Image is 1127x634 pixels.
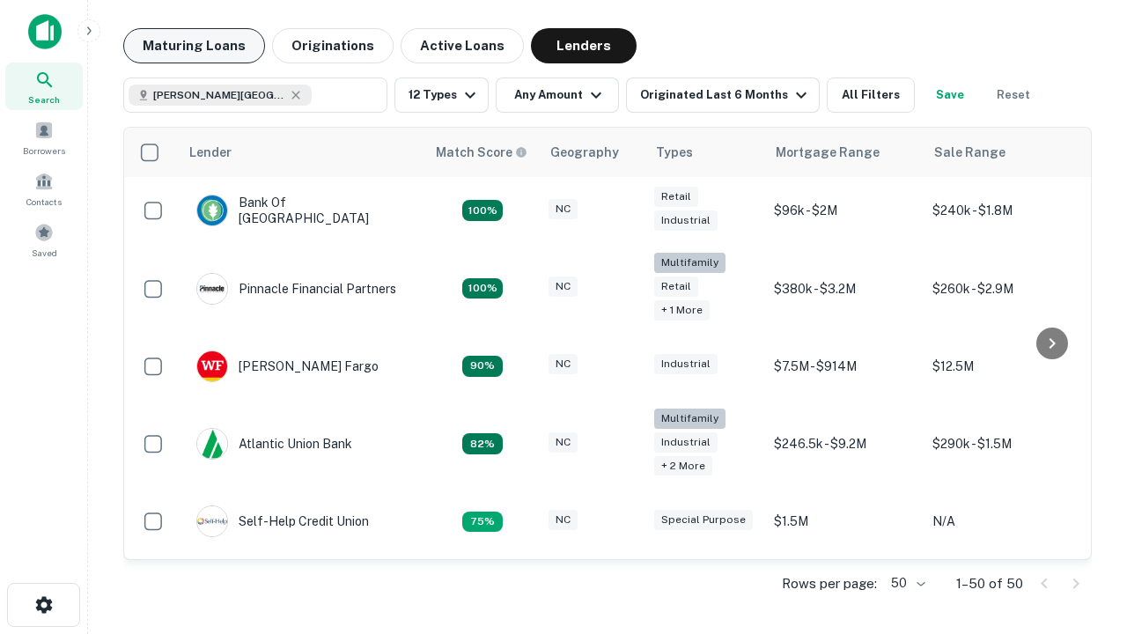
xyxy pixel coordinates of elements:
button: 12 Types [394,77,489,113]
button: Originated Last 6 Months [626,77,820,113]
td: $96k - $2M [765,177,924,244]
th: Geography [540,128,645,177]
a: Borrowers [5,114,83,161]
th: Sale Range [924,128,1082,177]
button: Active Loans [401,28,524,63]
p: Rows per page: [782,573,877,594]
div: Bank Of [GEOGRAPHIC_DATA] [196,195,408,226]
button: Maturing Loans [123,28,265,63]
div: NC [549,199,578,219]
div: Capitalize uses an advanced AI algorithm to match your search with the best lender. The match sco... [436,143,527,162]
div: NC [549,276,578,297]
div: Matching Properties: 10, hasApolloMatch: undefined [462,512,503,533]
td: $290k - $1.5M [924,400,1082,489]
div: Industrial [654,210,718,231]
button: All Filters [827,77,915,113]
div: Mortgage Range [776,142,880,163]
td: N/A [924,488,1082,555]
span: Contacts [26,195,62,209]
button: Lenders [531,28,637,63]
img: picture [197,195,227,225]
div: Self-help Credit Union [196,505,369,537]
iframe: Chat Widget [1039,493,1127,578]
div: Retail [654,187,698,207]
img: picture [197,351,227,381]
span: [PERSON_NAME][GEOGRAPHIC_DATA], [GEOGRAPHIC_DATA] [153,87,285,103]
img: picture [197,274,227,304]
p: 1–50 of 50 [956,573,1023,594]
th: Types [645,128,765,177]
div: Pinnacle Financial Partners [196,273,396,305]
div: Sale Range [934,142,1005,163]
span: Search [28,92,60,107]
div: Lender [189,142,232,163]
div: Atlantic Union Bank [196,428,352,460]
div: [PERSON_NAME] Fargo [196,350,379,382]
div: Industrial [654,354,718,374]
td: $380k - $3.2M [765,244,924,333]
div: Originated Last 6 Months [640,85,812,106]
img: capitalize-icon.png [28,14,62,49]
th: Mortgage Range [765,128,924,177]
div: Retail [654,276,698,297]
td: $1.5M [765,488,924,555]
div: 50 [884,571,928,596]
div: Matching Properties: 11, hasApolloMatch: undefined [462,433,503,454]
th: Lender [179,128,425,177]
div: + 1 more [654,300,710,321]
div: + 2 more [654,456,712,476]
div: NC [549,354,578,374]
img: picture [197,506,227,536]
button: Originations [272,28,394,63]
td: $246.5k - $9.2M [765,400,924,489]
div: Multifamily [654,409,726,429]
div: Industrial [654,432,718,453]
div: Geography [550,142,619,163]
div: Multifamily [654,253,726,273]
a: Saved [5,216,83,263]
button: Save your search to get updates of matches that match your search criteria. [922,77,978,113]
button: Reset [985,77,1042,113]
div: NC [549,432,578,453]
div: NC [549,510,578,530]
td: $12.5M [924,333,1082,400]
td: $240k - $1.8M [924,177,1082,244]
div: Matching Properties: 14, hasApolloMatch: undefined [462,200,503,221]
div: Matching Properties: 24, hasApolloMatch: undefined [462,278,503,299]
a: Contacts [5,165,83,212]
th: Capitalize uses an advanced AI algorithm to match your search with the best lender. The match sco... [425,128,540,177]
span: Borrowers [23,144,65,158]
div: Matching Properties: 12, hasApolloMatch: undefined [462,356,503,377]
a: Search [5,63,83,110]
div: Types [656,142,693,163]
td: $7.5M - $914M [765,333,924,400]
h6: Match Score [436,143,524,162]
div: Special Purpose [654,510,753,530]
td: $260k - $2.9M [924,244,1082,333]
button: Any Amount [496,77,619,113]
img: picture [197,429,227,459]
span: Saved [32,246,57,260]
